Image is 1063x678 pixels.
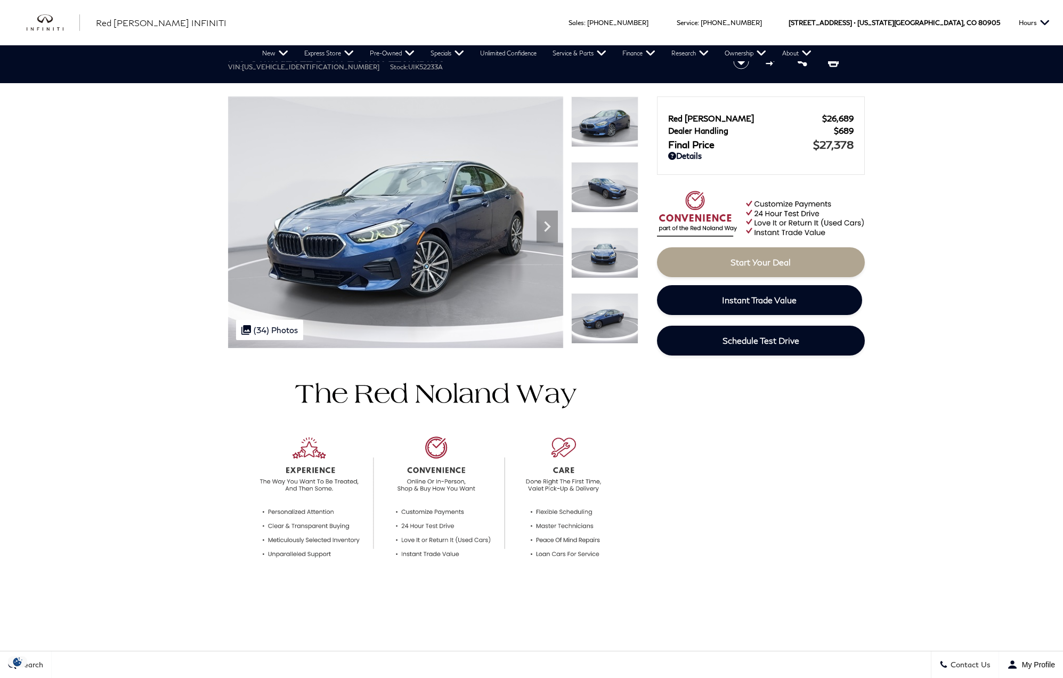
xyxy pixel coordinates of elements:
span: : [584,19,586,27]
span: Instant Trade Value [722,295,797,305]
a: Details [668,151,854,160]
div: (34) Photos [236,320,303,340]
div: Next [537,211,558,243]
img: Used 2022 Blue Metallic BMW 228i xDrive image 1 [571,96,638,147]
a: Service & Parts [545,45,614,61]
a: Unlimited Confidence [472,45,545,61]
span: Search [17,660,43,669]
a: Express Store [296,45,362,61]
span: Stock: [390,63,408,71]
span: Schedule Test Drive [723,335,799,345]
span: Dealer Handling [668,126,834,135]
span: VIN: [228,63,242,71]
img: Used 2022 Blue Metallic BMW 228i xDrive image 2 [571,162,638,213]
span: Contact Us [948,660,991,669]
a: Finance [614,45,663,61]
span: [US_VEHICLE_IDENTIFICATION_NUMBER] [242,63,379,71]
nav: Main Navigation [254,45,819,61]
a: New [254,45,296,61]
a: Schedule Test Drive [657,326,865,356]
span: $689 [834,126,854,135]
img: Used 2022 Blue Metallic BMW 228i xDrive image 4 [571,293,638,344]
a: Ownership [717,45,774,61]
a: Red [PERSON_NAME] $26,689 [668,114,854,123]
span: Service [677,19,697,27]
section: Click to Open Cookie Consent Modal [5,656,30,667]
a: Pre-Owned [362,45,423,61]
a: Instant Trade Value [657,285,862,315]
a: Research [663,45,717,61]
img: Used 2022 Blue Metallic BMW 228i xDrive image 3 [571,228,638,278]
a: Red [PERSON_NAME] INFINITI [96,17,226,29]
a: Dealer Handling $689 [668,126,854,135]
a: Final Price $27,378 [668,138,854,151]
span: Start Your Deal [731,257,791,267]
img: Opt-Out Icon [5,656,30,667]
a: [PHONE_NUMBER] [587,19,648,27]
span: Red [PERSON_NAME] INFINITI [96,18,226,28]
a: Start Your Deal [657,247,865,277]
span: Red [PERSON_NAME] [668,114,822,123]
span: Sales [569,19,584,27]
a: About [774,45,819,61]
img: INFINITI [27,14,80,31]
span: My Profile [1018,660,1055,669]
span: UIK52233A [408,63,443,71]
span: $27,378 [813,138,854,151]
a: infiniti [27,14,80,31]
button: Compare vehicle [764,53,780,69]
a: [PHONE_NUMBER] [701,19,762,27]
span: Final Price [668,139,813,150]
a: [STREET_ADDRESS] • [US_STATE][GEOGRAPHIC_DATA], CO 80905 [789,19,1000,27]
button: Open user profile menu [999,651,1063,678]
span: : [697,19,699,27]
a: Specials [423,45,472,61]
img: Used 2022 Blue Metallic BMW 228i xDrive image 1 [228,96,563,348]
span: $26,689 [822,114,854,123]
